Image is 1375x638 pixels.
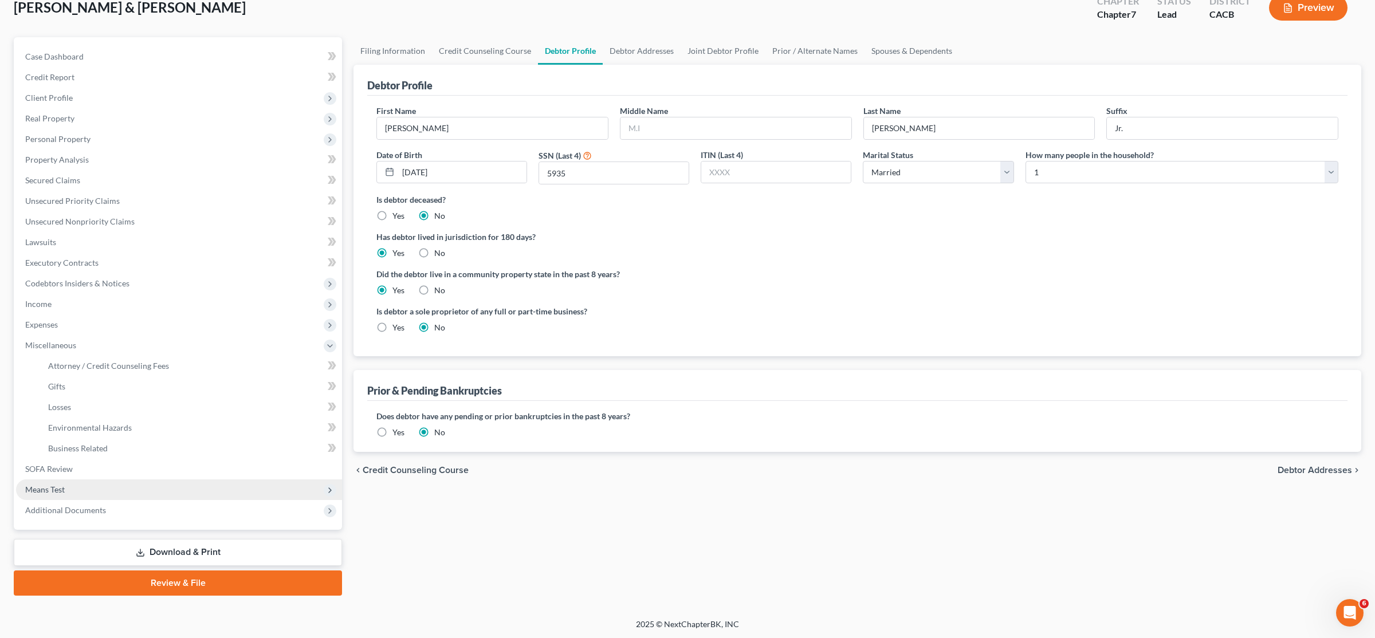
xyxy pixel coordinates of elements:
span: Client Profile [25,93,73,103]
a: Review & File [14,570,342,596]
div: Prior & Pending Bankruptcies [367,384,502,397]
label: Date of Birth [376,149,422,161]
span: Losses [48,402,71,412]
a: Debtor Profile [538,37,603,65]
span: Property Analysis [25,155,89,164]
span: Environmental Hazards [48,423,132,432]
label: Middle Name [620,105,668,117]
a: Property Analysis [16,149,342,170]
span: Business Related [48,443,108,453]
input: XXXX [701,162,851,183]
span: Executory Contracts [25,258,99,267]
div: Lead [1157,8,1191,21]
label: First Name [376,105,416,117]
label: How many people in the household? [1026,149,1154,161]
span: Income [25,299,52,309]
a: Environmental Hazards [39,418,342,438]
a: Credit Report [16,67,342,88]
label: Yes [392,247,404,259]
span: Attorney / Credit Counseling Fees [48,361,169,371]
label: Yes [392,322,404,333]
span: 7 [1131,9,1136,19]
span: Additional Documents [25,505,106,515]
span: Expenses [25,320,58,329]
label: Has debtor lived in jurisdiction for 180 days? [376,231,1338,243]
span: Personal Property [25,134,91,144]
input: XXXX [539,162,689,184]
a: Joint Debtor Profile [681,37,765,65]
label: No [434,427,445,438]
a: Secured Claims [16,170,342,191]
input: M.I [620,117,851,139]
a: Filing Information [353,37,432,65]
span: Miscellaneous [25,340,76,350]
label: Did the debtor live in a community property state in the past 8 years? [376,268,1338,280]
a: Prior / Alternate Names [765,37,865,65]
label: Yes [392,210,404,222]
div: Chapter [1097,8,1139,21]
span: Credit Counseling Course [363,466,469,475]
input: -- [1107,117,1338,139]
span: Unsecured Nonpriority Claims [25,216,135,226]
span: Means Test [25,485,65,494]
a: Credit Counseling Course [432,37,538,65]
a: Gifts [39,376,342,397]
span: Debtor Addresses [1278,466,1352,475]
a: Spouses & Dependents [865,37,959,65]
span: Real Property [25,113,74,123]
input: MM/DD/YYYY [398,162,527,183]
span: 6 [1360,599,1369,608]
a: Attorney / Credit Counseling Fees [39,356,342,376]
label: No [434,247,445,259]
div: CACB [1209,8,1251,21]
label: Yes [392,427,404,438]
span: Unsecured Priority Claims [25,196,120,206]
span: SOFA Review [25,464,73,474]
button: Debtor Addresses chevron_right [1278,466,1361,475]
span: Gifts [48,381,65,391]
a: SOFA Review [16,459,342,479]
label: Is debtor a sole proprietor of any full or part-time business? [376,305,852,317]
a: Case Dashboard [16,46,342,67]
label: ITIN (Last 4) [701,149,743,161]
a: Business Related [39,438,342,459]
label: No [434,210,445,222]
span: Case Dashboard [25,52,84,61]
a: Unsecured Nonpriority Claims [16,211,342,232]
span: Secured Claims [25,175,80,185]
label: SSN (Last 4) [539,149,581,162]
span: Lawsuits [25,237,56,247]
a: Debtor Addresses [603,37,681,65]
label: No [434,285,445,296]
button: chevron_left Credit Counseling Course [353,466,469,475]
label: Last Name [863,105,901,117]
i: chevron_left [353,466,363,475]
a: Download & Print [14,539,342,566]
a: Losses [39,397,342,418]
a: Lawsuits [16,232,342,253]
span: Codebtors Insiders & Notices [25,278,129,288]
div: Debtor Profile [367,78,433,92]
input: -- [377,117,608,139]
a: Unsecured Priority Claims [16,191,342,211]
label: Is debtor deceased? [376,194,1338,206]
label: Suffix [1106,105,1127,117]
a: Executory Contracts [16,253,342,273]
label: Marital Status [863,149,913,161]
iframe: Intercom live chat [1336,599,1364,627]
i: chevron_right [1352,466,1361,475]
input: -- [864,117,1095,139]
label: No [434,322,445,333]
span: Credit Report [25,72,74,82]
label: Yes [392,285,404,296]
label: Does debtor have any pending or prior bankruptcies in the past 8 years? [376,410,1338,422]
